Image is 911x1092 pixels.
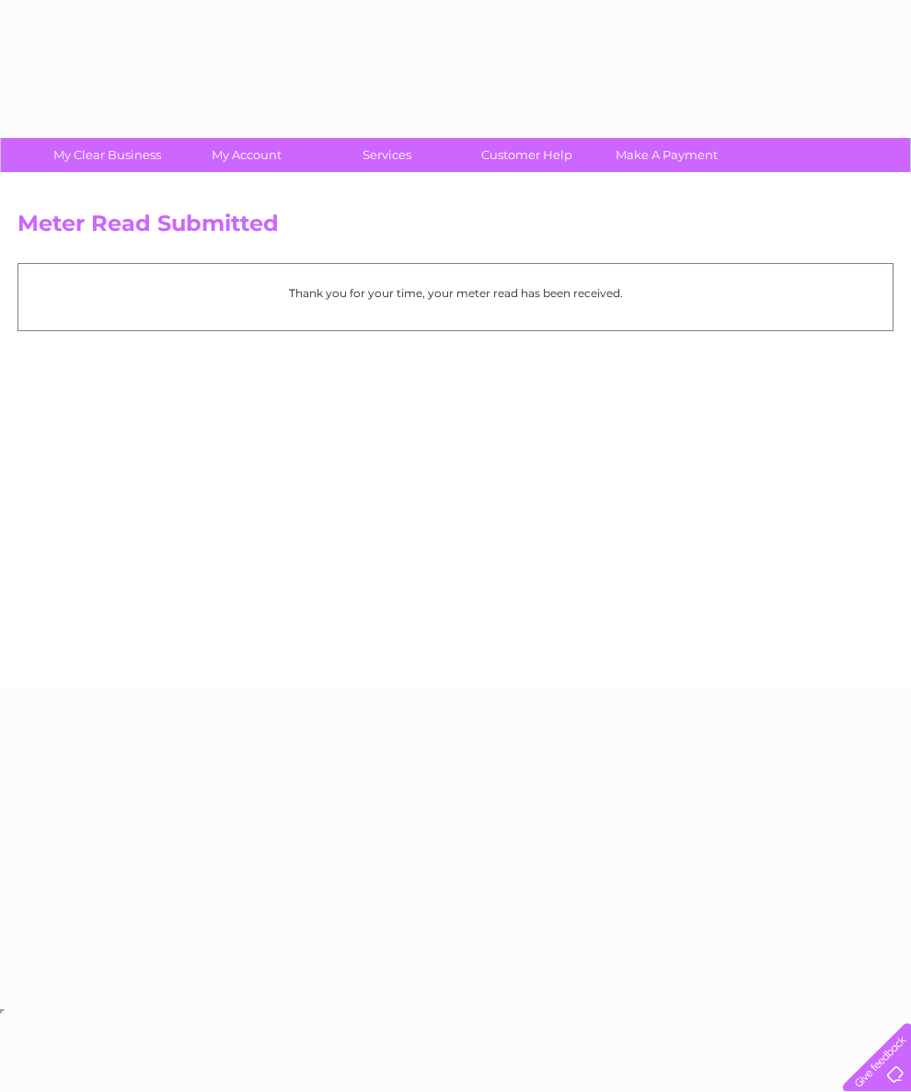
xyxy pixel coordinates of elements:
a: Services [311,138,463,172]
a: My Account [171,138,323,172]
h2: Meter Read Submitted [17,211,894,246]
a: Make A Payment [591,138,743,172]
a: My Clear Business [31,138,183,172]
a: Customer Help [451,138,603,172]
p: Thank you for your time, your meter read has been received. [28,284,883,302]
